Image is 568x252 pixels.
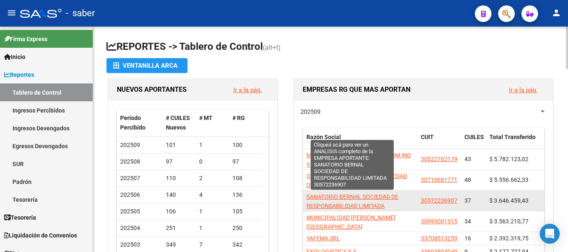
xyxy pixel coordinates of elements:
[306,214,395,230] span: MUNICIPALIDAD [PERSON_NAME][GEOGRAPHIC_DATA]
[120,142,140,148] span: 202509
[464,197,471,204] span: 37
[106,40,555,54] h1: REPORTES -> Tablero de Control
[232,140,259,150] div: 100
[306,134,341,140] span: Razón Social
[196,109,229,137] datatable-header-cell: # MT
[166,190,193,200] div: 140
[120,115,146,131] span: Período Percibido
[551,8,561,18] mat-icon: person
[199,207,226,216] div: 1
[489,218,528,225] span: $ 3.563.210,77
[263,44,281,51] span: (alt+t)
[166,207,193,216] div: 106
[540,224,560,244] div: Open Intercom Messenger
[120,158,140,165] span: 202508
[199,174,226,183] div: 2
[66,4,95,22] span: - saber
[233,86,262,94] a: Ir a la pág.
[227,82,269,98] button: Ir a la pág.
[199,190,226,200] div: 4
[232,115,245,121] span: # RG
[489,235,528,242] span: $ 2.392.319,75
[421,218,457,225] span: 30999001315
[7,8,17,18] mat-icon: menu
[113,58,181,73] div: Ventanilla ARCA
[306,193,398,210] span: SANATORIO BERNAL SOCIEDAD DE RESPONSABILIDAD LIMITADA
[303,128,417,156] datatable-header-cell: Razón Social
[4,231,77,240] span: Liquidación de Convenios
[199,115,212,121] span: # MT
[166,140,193,150] div: 101
[199,223,226,233] div: 1
[464,156,471,162] span: 43
[489,176,528,183] span: $ 5.556.662,33
[232,207,259,216] div: 105
[421,176,457,183] span: 30710681771
[509,86,538,94] a: Ir a la pág.
[502,82,544,98] button: Ir a la pág.
[120,241,140,248] span: 202503
[120,225,140,231] span: 202504
[489,197,528,204] span: $ 3.646.459,43
[232,240,259,250] div: 342
[464,235,471,242] span: 16
[486,128,544,156] datatable-header-cell: Total Transferido
[421,197,457,204] span: 30572236907
[232,190,259,200] div: 136
[421,134,434,140] span: CUIT
[117,109,163,137] datatable-header-cell: Período Percibido
[232,174,259,183] div: 108
[306,235,340,242] span: YAFEMA SRL
[229,109,262,137] datatable-header-cell: # RG
[232,223,259,233] div: 250
[306,173,407,189] span: OPERADORA FERROVIARIA SOCIEDAD DEL ESTADO
[4,52,25,61] span: Inicio
[199,140,226,150] div: 1
[120,191,140,198] span: 202506
[421,156,457,162] span: 30522762179
[199,240,226,250] div: 7
[166,174,193,183] div: 110
[461,128,486,156] datatable-header-cell: CUILES
[120,175,140,181] span: 202507
[120,208,140,215] span: 202505
[303,86,410,93] span: EMPRESAS RG QUE MAS APORTAN
[106,58,188,73] button: Ventanilla ARCA
[166,115,190,131] span: # CUILES Nuevos
[421,235,457,242] span: 33708513259
[417,128,461,156] datatable-header-cell: CUIT
[4,34,47,44] span: Firma Express
[464,176,471,183] span: 48
[232,157,259,166] div: 97
[166,240,193,250] div: 349
[199,157,226,166] div: 0
[4,70,34,79] span: Reportes
[166,223,193,233] div: 251
[117,86,187,93] span: NUEVOS APORTANTES
[166,157,193,166] div: 97
[163,109,196,137] datatable-header-cell: # CUILES Nuevos
[489,134,536,140] span: Total Transferido
[301,108,321,115] span: 202509
[464,218,471,225] span: 34
[464,134,484,140] span: CUILES
[4,213,36,222] span: Tesorería
[306,152,411,168] span: MICRO OMNIBUS QUILMES SA COM IND Y FINANC
[489,156,528,162] span: $ 5.782.123,02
